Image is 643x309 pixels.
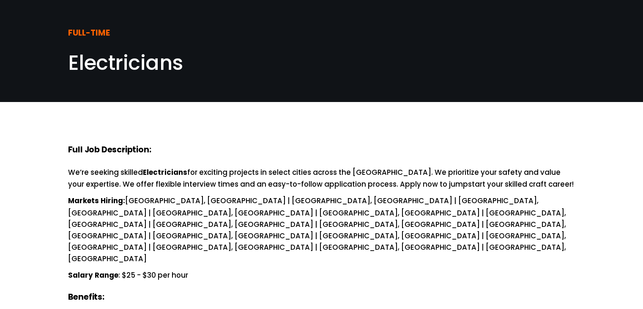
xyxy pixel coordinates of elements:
[68,270,575,282] p: : $25 - $30 per hour
[68,27,110,41] strong: FULL-TIME
[68,167,575,190] p: We’re seeking skilled for exciting projects in select cities across the [GEOGRAPHIC_DATA]. We pri...
[143,167,187,179] strong: Electricians
[68,195,575,264] p: [GEOGRAPHIC_DATA], [GEOGRAPHIC_DATA] | [GEOGRAPHIC_DATA], [GEOGRAPHIC_DATA] | [GEOGRAPHIC_DATA], ...
[68,143,151,157] strong: Full Job Description:
[68,291,104,305] strong: Benefits:
[68,270,118,282] strong: Salary Range
[68,49,183,77] span: Electricians
[68,195,125,207] strong: Markets Hiring:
